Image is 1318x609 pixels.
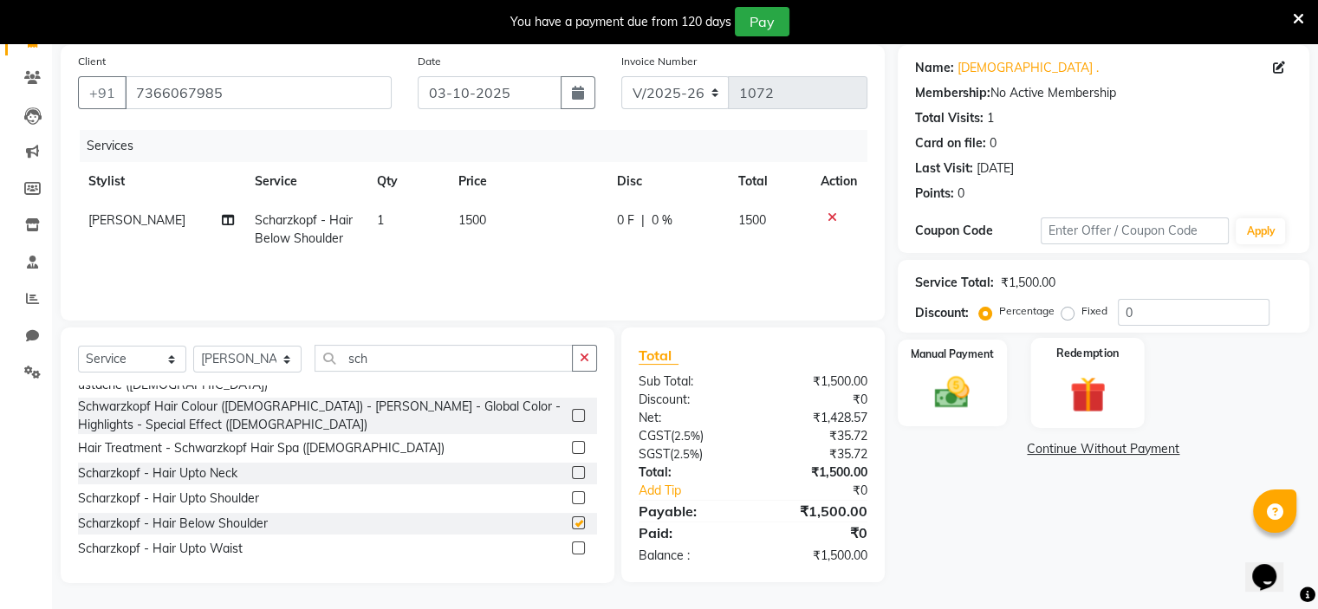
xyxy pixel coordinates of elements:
div: [DATE] [977,159,1014,178]
th: Service [244,162,367,201]
div: ₹35.72 [753,427,880,445]
th: Stylist [78,162,244,201]
th: Price [448,162,607,201]
div: Coupon Code [915,222,1041,240]
div: Discount: [626,391,753,409]
div: Sub Total: [626,373,753,391]
div: Discount: [915,304,969,322]
div: 1 [987,109,994,127]
img: _cash.svg [924,373,980,412]
div: Scharzkopf - Hair Upto Neck [78,464,237,483]
span: Scharzkopf - Hair Below Shoulder [255,212,353,246]
a: [DEMOGRAPHIC_DATA] . [958,59,1099,77]
div: Payable: [626,501,753,522]
span: 0 F [617,211,634,230]
span: | [641,211,645,230]
input: Enter Offer / Coupon Code [1041,217,1230,244]
div: ( ) [626,427,753,445]
div: Name: [915,59,954,77]
div: Scharzkopf - Hair Upto Waist [78,540,243,558]
input: Search by Name/Mobile/Email/Code [125,76,392,109]
button: Apply [1236,218,1285,244]
div: ₹1,500.00 [1001,274,1055,292]
div: ₹0 [753,522,880,543]
div: No Active Membership [915,84,1292,102]
input: Search or Scan [315,345,573,372]
label: Client [78,54,106,69]
button: +91 [78,76,127,109]
label: Fixed [1081,303,1107,319]
div: ₹1,500.00 [753,547,880,565]
div: ₹1,500.00 [753,501,880,522]
div: ₹0 [753,391,880,409]
label: Redemption [1056,345,1119,361]
label: Percentage [999,303,1055,319]
img: _gift.svg [1058,373,1116,417]
div: 0 [958,185,964,203]
div: Schwarzkopf Hair Colour ([DEMOGRAPHIC_DATA]) - [PERSON_NAME] - Global Color - Highlights - Specia... [78,398,565,434]
a: Add Tip [626,482,774,500]
div: 0 [990,134,997,152]
label: Invoice Number [621,54,697,69]
label: Date [418,54,441,69]
div: ₹1,500.00 [753,373,880,391]
th: Total [728,162,810,201]
span: 0 % [652,211,672,230]
a: Continue Without Payment [901,440,1306,458]
div: Services [80,130,880,162]
div: Net: [626,409,753,427]
span: SGST [639,446,670,462]
span: 2.5% [674,429,700,443]
div: Scharzkopf - Hair Below Shoulder [78,515,268,533]
div: ₹1,500.00 [753,463,880,482]
iframe: chat widget [1245,540,1301,592]
div: Total Visits: [915,109,984,127]
span: [PERSON_NAME] [88,212,185,228]
th: Qty [367,162,448,201]
button: Pay [735,7,789,36]
span: Total [639,347,678,365]
div: Balance : [626,547,753,565]
div: ( ) [626,445,753,463]
div: Service Total: [915,274,994,292]
div: Last Visit: [915,159,973,178]
div: Card on file: [915,134,986,152]
div: You have a payment due from 120 days [510,13,731,31]
th: Action [810,162,867,201]
span: CGST [639,428,671,444]
div: ₹35.72 [753,445,880,463]
div: Hair Treatment - Schwarzkopf Hair Spa ([DEMOGRAPHIC_DATA]) [78,439,445,457]
span: 1500 [458,212,486,228]
div: ₹0 [774,482,880,500]
div: Points: [915,185,954,203]
span: 1500 [738,212,766,228]
label: Manual Payment [911,347,994,362]
div: Membership: [915,84,990,102]
div: Scharzkopf - Hair Upto Shoulder [78,489,259,508]
div: Total: [626,463,753,482]
div: Paid: [626,522,753,543]
th: Disc [607,162,728,201]
div: ₹1,428.57 [753,409,880,427]
span: 1 [377,212,384,228]
span: 2.5% [673,447,699,461]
